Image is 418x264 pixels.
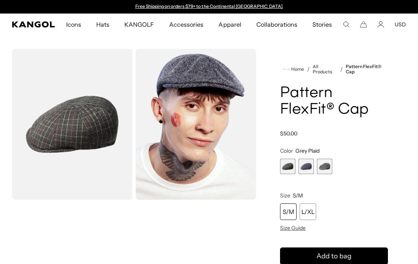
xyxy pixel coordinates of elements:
a: Apparel [211,14,248,35]
button: USD [395,21,406,28]
li: / [337,65,343,74]
span: Icons [66,14,81,35]
span: Stories [312,14,332,35]
span: Accessories [169,14,203,35]
span: Hats [96,14,109,35]
div: S/M [280,203,297,220]
label: Marled Navy [298,159,314,174]
a: Account [377,21,384,28]
div: 3 of 3 [317,159,332,174]
nav: breadcrumbs [280,64,388,74]
a: Icons [59,14,89,35]
div: Announcement [132,4,286,10]
img: marled-navy [136,49,256,200]
a: Pattern FlexFit® Cap [346,64,388,74]
span: KANGOLF [124,14,154,35]
span: Add to bag [317,251,351,261]
span: Grey Plaid [295,147,320,154]
img: color-grey-plaid [12,49,133,200]
slideshow-component: Announcement bar [132,4,286,10]
label: Black Plaid [317,159,332,174]
div: 1 of 2 [132,4,286,10]
span: Size Guide [280,225,306,231]
span: Home [290,67,304,72]
a: Stories [305,14,339,35]
a: Collaborations [249,14,305,35]
a: Hats [89,14,117,35]
a: Accessories [162,14,211,35]
span: $50.00 [280,130,297,137]
a: All Products [313,64,337,74]
a: Home [283,66,304,73]
span: Apparel [218,14,241,35]
span: Collaborations [256,14,297,35]
div: 2 of 3 [298,159,314,174]
a: KANGOLF [117,14,162,35]
li: / [304,65,310,74]
product-gallery: Gallery Viewer [12,49,256,200]
span: S/M [293,192,303,199]
div: 1 of 3 [280,159,295,174]
h1: Pattern FlexFit® Cap [280,85,388,118]
span: Color [280,147,293,154]
a: Kangol [12,21,55,27]
button: Cart [360,21,367,28]
a: Free Shipping on orders $79+ to the Continental [GEOGRAPHIC_DATA] [135,3,283,9]
span: Size [280,192,290,199]
label: Grey Plaid [280,159,295,174]
div: L/XL [300,203,316,220]
summary: Search here [343,21,350,28]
